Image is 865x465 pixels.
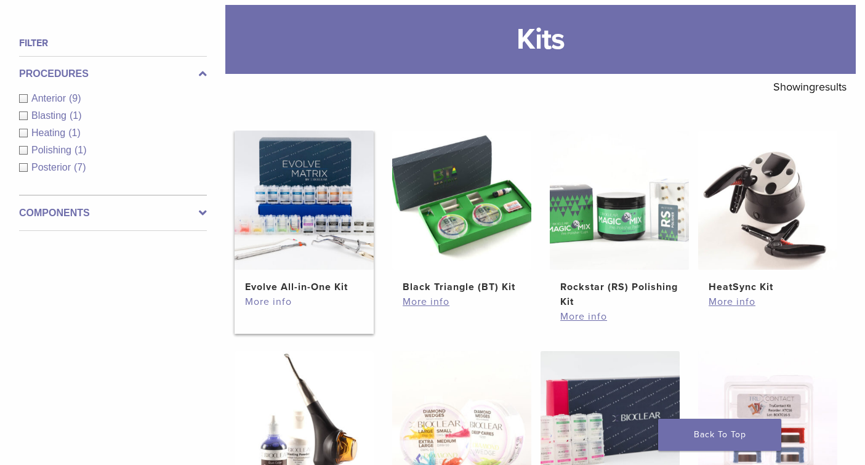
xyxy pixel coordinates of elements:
[773,74,847,100] p: Showing results
[31,93,69,103] span: Anterior
[31,110,70,121] span: Blasting
[550,131,689,270] img: Rockstar (RS) Polishing Kit
[698,131,837,294] a: HeatSync KitHeatSync Kit
[403,294,521,309] a: More info
[403,280,521,294] h2: Black Triangle (BT) Kit
[658,419,781,451] a: Back To Top
[74,162,86,172] span: (7)
[68,127,81,138] span: (1)
[69,93,81,103] span: (9)
[709,280,827,294] h2: HeatSync Kit
[235,131,374,294] a: Evolve All-in-One KitEvolve All-in-One Kit
[392,131,531,294] a: Black Triangle (BT) KitBlack Triangle (BT) Kit
[70,110,82,121] span: (1)
[225,5,856,74] h1: Kits
[709,294,827,309] a: More info
[19,67,207,81] label: Procedures
[31,145,74,155] span: Polishing
[235,131,374,270] img: Evolve All-in-One Kit
[560,280,678,309] h2: Rockstar (RS) Polishing Kit
[31,127,68,138] span: Heating
[698,131,837,270] img: HeatSync Kit
[560,309,678,324] a: More info
[550,131,689,309] a: Rockstar (RS) Polishing KitRockstar (RS) Polishing Kit
[245,294,363,309] a: More info
[19,206,207,220] label: Components
[392,131,531,270] img: Black Triangle (BT) Kit
[31,162,74,172] span: Posterior
[19,36,207,51] h4: Filter
[245,280,363,294] h2: Evolve All-in-One Kit
[74,145,87,155] span: (1)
